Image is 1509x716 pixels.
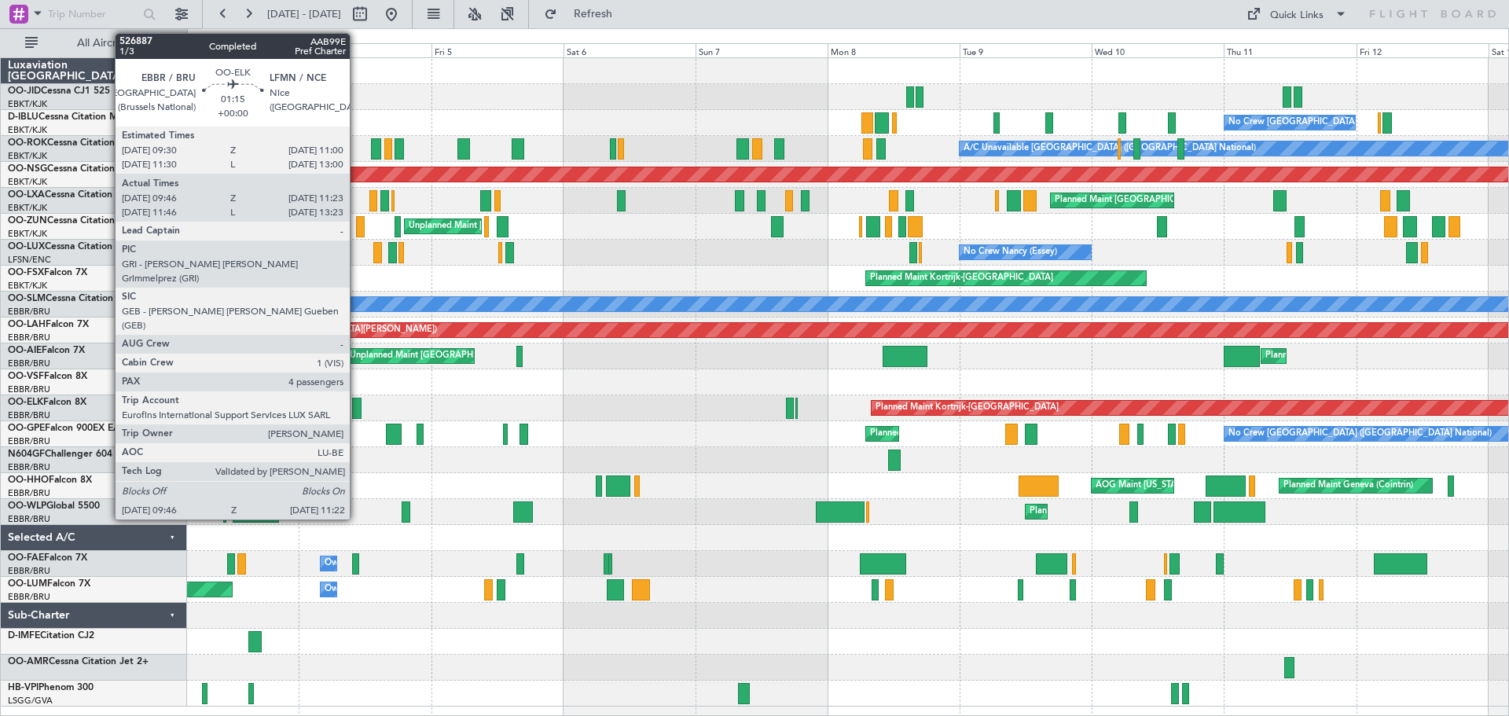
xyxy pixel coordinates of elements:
span: D-IMFE [8,631,40,641]
span: OO-SLM [8,294,46,303]
span: OO-LUM [8,579,47,589]
div: Sun 7 [696,43,828,57]
a: EBKT/KJK [8,98,47,110]
a: EBBR/BRU [8,384,50,395]
input: Trip Number [48,2,138,26]
a: OO-HHOFalcon 8X [8,475,92,485]
span: OO-WLP [8,501,46,511]
a: OO-SLMCessna Citation XLS [8,294,133,303]
a: EBKT/KJK [8,150,47,162]
a: OO-FSXFalcon 7X [8,268,87,277]
a: EBKT/KJK [8,202,47,214]
a: EBBR/BRU [8,565,50,577]
div: A/C Unavailable [GEOGRAPHIC_DATA] ([GEOGRAPHIC_DATA] National) [964,137,1256,160]
a: EBBR/BRU [8,513,50,525]
span: OO-ZUN [8,216,47,226]
div: Unplanned Maint [GEOGRAPHIC_DATA] ([GEOGRAPHIC_DATA] National) [350,344,645,368]
button: Quick Links [1239,2,1355,27]
span: OO-JID [8,86,41,96]
a: OO-VSFFalcon 8X [8,372,87,381]
span: OO-LXA [8,190,45,200]
div: Planned Maint Kortrijk-[GEOGRAPHIC_DATA] [876,396,1059,420]
a: OO-AIEFalcon 7X [8,346,85,355]
a: EBBR/BRU [8,487,50,499]
a: OO-GPEFalcon 900EX EASy II [8,424,138,433]
a: OO-JIDCessna CJ1 525 [8,86,110,96]
span: OO-FSX [8,268,44,277]
a: EBKT/KJK [8,228,47,240]
div: Fri 5 [431,43,564,57]
span: Refresh [560,9,626,20]
div: Owner Melsbroek Air Base [325,578,431,601]
span: OO-AMR [8,657,49,666]
span: All Aircraft [41,38,166,49]
a: OO-LUMFalcon 7X [8,579,90,589]
a: OO-LUXCessna Citation CJ4 [8,242,132,252]
a: EBBR/BRU [8,591,50,603]
div: Tue 9 [960,43,1092,57]
div: No Crew [GEOGRAPHIC_DATA] ([GEOGRAPHIC_DATA] National) [1228,111,1492,134]
a: EBBR/BRU [8,332,50,343]
a: HB-VPIPhenom 300 [8,683,94,692]
a: EBKT/KJK [8,176,47,188]
div: Planned Maint Liege [1030,500,1111,523]
button: All Aircraft [17,31,171,56]
div: Fri 12 [1357,43,1489,57]
a: OO-ROKCessna Citation CJ4 [8,138,134,148]
a: OO-FAEFalcon 7X [8,553,87,563]
div: No Crew Nancy (Essey) [171,241,264,264]
a: OO-LAHFalcon 7X [8,320,89,329]
div: No Crew [GEOGRAPHIC_DATA] ([GEOGRAPHIC_DATA] National) [1228,422,1492,446]
div: Planned Maint Geneva (Cointrin) [1283,474,1413,498]
a: EBBR/BRU [8,306,50,318]
div: Thu 4 [299,43,431,57]
span: OO-AIE [8,346,42,355]
a: EBKT/KJK [8,280,47,292]
div: Mon 8 [828,43,960,57]
a: D-IMFECitation CJ2 [8,631,94,641]
div: No Crew Nancy (Essey) [964,241,1057,264]
a: EBBR/BRU [8,435,50,447]
span: [DATE] - [DATE] [267,7,341,21]
a: EBKT/KJK [8,124,47,136]
span: OO-FAE [8,553,44,563]
span: OO-VSF [8,372,44,381]
a: EBBR/BRU [8,461,50,473]
div: Sat 6 [564,43,696,57]
span: OO-NSG [8,164,47,174]
a: OO-WLPGlobal 5500 [8,501,100,511]
div: Planned Maint [GEOGRAPHIC_DATA] ([GEOGRAPHIC_DATA] National) [1055,189,1339,212]
span: D-IBLU [8,112,39,122]
a: OO-ZUNCessna Citation CJ4 [8,216,134,226]
span: HB-VPI [8,683,39,692]
div: Thu 11 [1224,43,1356,57]
div: Unplanned Maint [GEOGRAPHIC_DATA] ([GEOGRAPHIC_DATA]) [409,215,667,238]
a: OO-NSGCessna Citation CJ4 [8,164,134,174]
a: EBBR/BRU [8,358,50,369]
span: OO-GPE [8,424,45,433]
div: [DATE] [190,31,217,45]
div: Wed 3 [167,43,299,57]
a: OO-ELKFalcon 8X [8,398,86,407]
span: OO-HHO [8,475,49,485]
div: Owner Melsbroek Air Base [325,552,431,575]
a: LFSN/ENC [8,254,51,266]
a: D-IBLUCessna Citation M2 [8,112,123,122]
span: N604GF [8,450,45,459]
span: OO-LAH [8,320,46,329]
a: OO-LXACessna Citation CJ4 [8,190,132,200]
div: Planned Maint Kortrijk-[GEOGRAPHIC_DATA] [870,266,1053,290]
span: OO-ELK [8,398,43,407]
div: Planned Maint [GEOGRAPHIC_DATA] ([GEOGRAPHIC_DATA] National) [870,422,1155,446]
a: LSGG/GVA [8,695,53,707]
button: Refresh [537,2,631,27]
a: N604GFChallenger 604 [8,450,112,459]
a: EBBR/BRU [8,409,50,421]
span: OO-LUX [8,242,45,252]
div: Quick Links [1270,8,1324,24]
div: Wed 10 [1092,43,1224,57]
span: OO-ROK [8,138,47,148]
div: AOG Maint [US_STATE] ([GEOGRAPHIC_DATA]) [1096,474,1286,498]
a: OO-AMRCessna Citation Jet 2+ [8,657,149,666]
